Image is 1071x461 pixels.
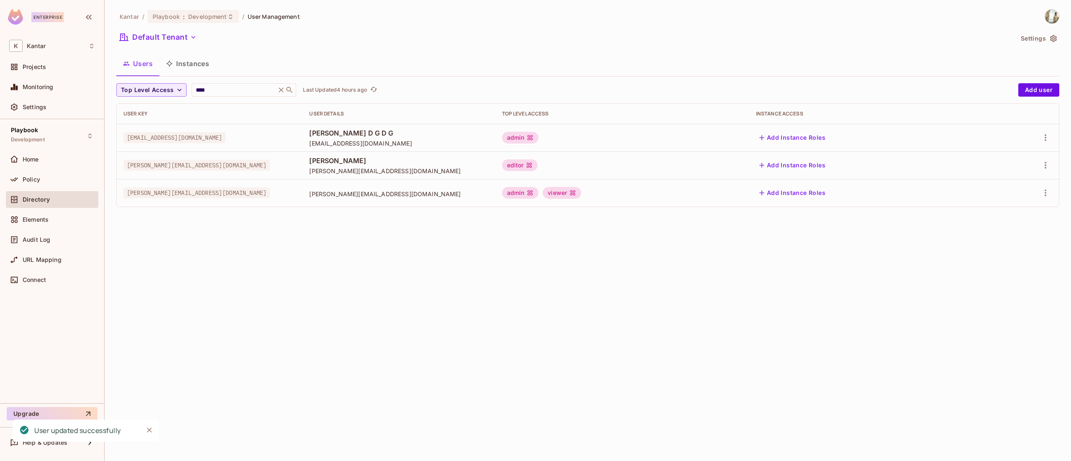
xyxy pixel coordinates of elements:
img: SReyMgAAAABJRU5ErkJggg== [8,9,23,25]
button: Upgrade [7,407,97,420]
span: Click to refresh data [367,85,379,95]
div: admin [502,187,539,199]
div: editor [502,159,538,171]
div: Instance Access [756,110,979,117]
span: Home [23,156,39,163]
span: K [9,40,23,52]
span: [PERSON_NAME][EMAIL_ADDRESS][DOMAIN_NAME] [123,187,270,198]
span: : [182,13,185,20]
button: Add Instance Roles [756,186,829,200]
span: [PERSON_NAME][EMAIL_ADDRESS][DOMAIN_NAME] [309,167,488,175]
span: refresh [370,86,377,94]
span: Monitoring [23,84,54,90]
button: Add user [1018,83,1059,97]
span: [PERSON_NAME][EMAIL_ADDRESS][DOMAIN_NAME] [123,160,270,171]
button: Add Instance Roles [756,159,829,172]
button: Close [143,424,156,436]
span: Elements [23,216,49,223]
span: Workspace: Kantar [27,43,46,49]
span: [EMAIL_ADDRESS][DOMAIN_NAME] [309,139,488,147]
span: Directory [23,196,50,203]
button: refresh [369,85,379,95]
span: [PERSON_NAME] [309,156,488,165]
span: [EMAIL_ADDRESS][DOMAIN_NAME] [123,132,225,143]
li: / [142,13,144,20]
span: Policy [23,176,40,183]
span: Development [11,136,45,143]
div: User Key [123,110,296,117]
p: Last Updated 4 hours ago [303,87,367,93]
li: / [242,13,244,20]
div: viewer [543,187,581,199]
span: User Management [248,13,300,20]
span: Playbook [153,13,179,20]
span: Connect [23,277,46,283]
div: Top Level Access [502,110,743,117]
button: Default Tenant [116,31,200,44]
span: [PERSON_NAME] D G D G [309,128,488,138]
div: User updated successfully [34,425,121,436]
span: the active workspace [120,13,139,20]
span: Playbook [11,127,38,133]
span: Audit Log [23,236,50,243]
span: Projects [23,64,46,70]
button: Top Level Access [116,83,187,97]
div: Enterprise [31,12,64,22]
button: Users [116,53,159,74]
span: Development [188,13,227,20]
button: Add Instance Roles [756,131,829,144]
img: Spoorthy D Gopalagowda [1045,10,1059,23]
button: Settings [1017,32,1059,45]
span: [PERSON_NAME][EMAIL_ADDRESS][DOMAIN_NAME] [309,190,488,198]
span: Top Level Access [121,85,174,95]
div: User Details [309,110,488,117]
span: Settings [23,104,46,110]
button: Instances [159,53,216,74]
span: URL Mapping [23,256,61,263]
div: admin [502,132,539,143]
